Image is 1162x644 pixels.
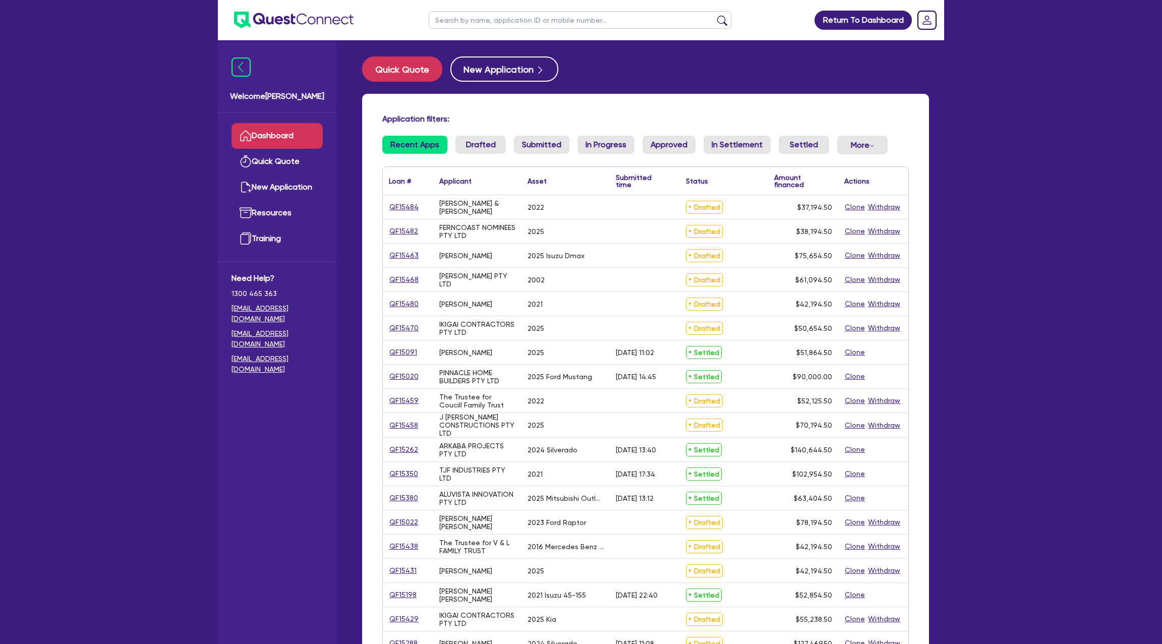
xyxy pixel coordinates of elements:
img: new-application [240,181,252,193]
img: icon-menu-close [231,57,251,77]
div: 2025 [528,227,544,236]
span: Drafted [686,613,723,626]
a: QF15380 [389,492,419,504]
a: Dropdown toggle [914,7,940,33]
a: Dashboard [231,123,323,149]
a: Approved [643,136,695,154]
span: $55,238.50 [796,615,832,623]
a: QF15482 [389,225,419,237]
button: Withdraw [867,298,901,310]
a: [EMAIL_ADDRESS][DOMAIN_NAME] [231,328,323,349]
div: IKIGAI CONTRACTORS PTY LTD [439,611,515,627]
span: 1300 465 363 [231,288,323,299]
div: J [PERSON_NAME] CONSTRUCTIONS PTY LTD [439,413,515,437]
div: ALUVISTA INNOVATION PTY LTD [439,490,515,506]
button: Withdraw [867,274,901,285]
span: Drafted [686,225,723,238]
button: Clone [844,225,865,237]
img: training [240,232,252,245]
img: quest-connect-logo-blue [234,12,354,28]
button: Withdraw [867,201,901,213]
button: Quick Quote [362,56,442,82]
span: $42,194.50 [796,543,832,551]
div: 2016 Mercedes Benz GLS 500 [528,543,604,551]
div: [PERSON_NAME] & [PERSON_NAME] [439,199,515,215]
button: Clone [844,541,865,552]
div: [PERSON_NAME] [439,567,492,575]
span: $52,125.50 [797,397,832,405]
a: QF15350 [389,468,419,480]
a: In Settlement [704,136,771,154]
span: $140,644.50 [791,446,832,454]
button: Clone [844,516,865,528]
span: $61,094.50 [795,276,832,284]
span: Settled [686,443,722,456]
span: Settled [686,370,722,383]
button: New Application [450,56,558,82]
span: $37,194.50 [797,203,832,211]
a: QF15431 [389,565,417,576]
div: 2025 [528,421,544,429]
div: [DATE] 14:45 [616,373,656,381]
div: [DATE] 22:40 [616,591,658,599]
a: QF15429 [389,613,419,625]
span: Settled [686,346,722,359]
span: $90,000.00 [793,373,832,381]
span: $102,954.50 [792,470,832,478]
button: Withdraw [867,613,901,625]
a: Drafted [455,136,506,154]
button: Withdraw [867,395,901,406]
div: [PERSON_NAME] [439,252,492,260]
a: QF15470 [389,322,419,334]
span: Drafted [686,419,723,432]
div: The Trustee for Coucill Family Trust [439,393,515,409]
button: Clone [844,346,865,358]
div: 2025 [528,567,544,575]
span: $42,194.50 [796,567,832,575]
button: Clone [844,201,865,213]
a: QF15438 [389,541,419,552]
a: QF15198 [389,589,417,601]
div: 2025 Ford Mustang [528,373,592,381]
a: QF15463 [389,250,419,261]
button: Clone [844,420,865,431]
span: $51,864.50 [796,348,832,357]
div: 2025 Isuzu Dmax [528,252,585,260]
div: 2025 Kia [528,615,556,623]
h4: Application filters: [382,114,909,124]
span: Drafted [686,394,723,407]
a: In Progress [577,136,634,154]
div: 2021 [528,470,543,478]
button: Withdraw [867,225,901,237]
a: Resources [231,200,323,226]
a: QF15022 [389,516,419,528]
div: 2023 Ford Raptor [528,518,586,526]
span: Drafted [686,516,723,529]
div: 2022 [528,397,544,405]
div: TJF INDUSTRIES PTY LTD [439,466,515,482]
span: $63,404.50 [794,494,832,502]
button: Clone [844,395,865,406]
span: $52,854.50 [795,591,832,599]
a: QF15484 [389,201,419,213]
span: $70,194.50 [796,421,832,429]
div: [DATE] 17:34 [616,470,655,478]
button: Withdraw [867,516,901,528]
button: Withdraw [867,322,901,334]
button: Clone [844,444,865,455]
div: Actions [844,178,869,185]
div: ARKABA PROJECTS PTY LTD [439,442,515,458]
div: FERNCOAST NOMINEES PTY LTD [439,223,515,240]
span: Welcome [PERSON_NAME] [230,90,324,102]
img: resources [240,207,252,219]
a: Quick Quote [362,56,450,82]
div: [DATE] 13:40 [616,446,656,454]
div: [PERSON_NAME] [439,300,492,308]
div: The Trustee for V & L FAMILY TRUST [439,539,515,555]
button: Clone [844,250,865,261]
div: [DATE] 11:02 [616,348,654,357]
div: [PERSON_NAME] [PERSON_NAME] [439,587,515,603]
div: IKIGAI CONTRACTORS PTY LTD [439,320,515,336]
a: QF15020 [389,371,419,382]
a: [EMAIL_ADDRESS][DOMAIN_NAME] [231,303,323,324]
